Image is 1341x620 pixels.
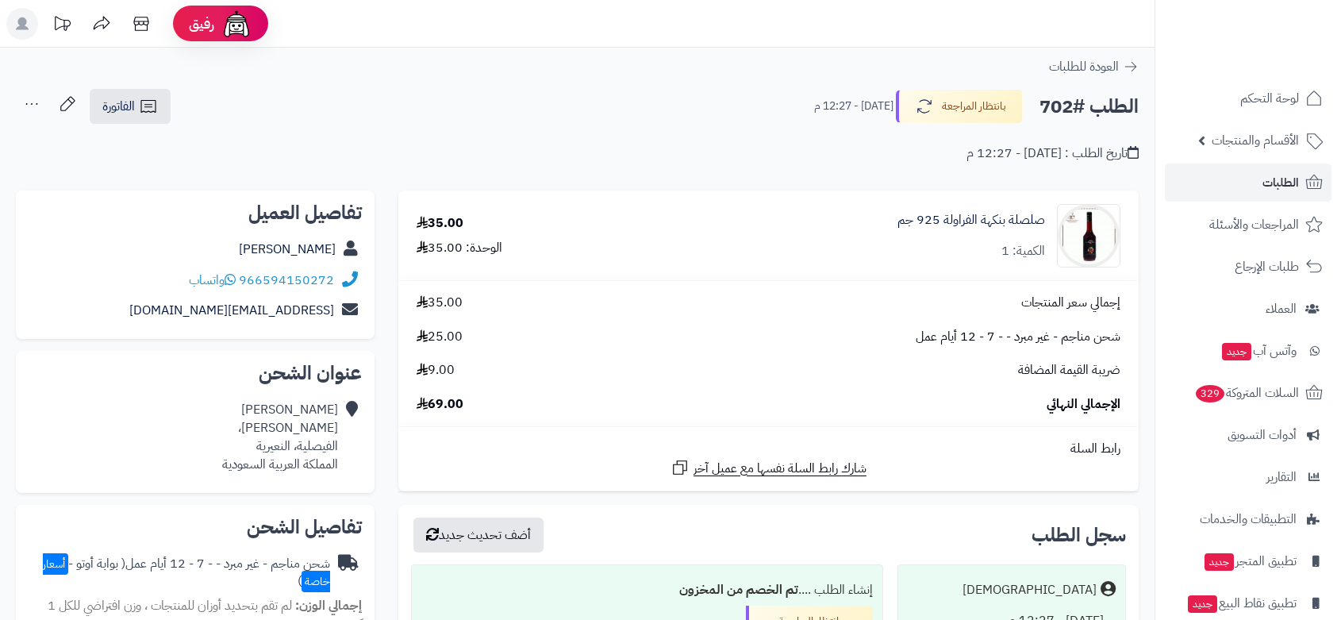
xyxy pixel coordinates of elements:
span: تطبيق المتجر [1203,550,1297,572]
div: تاريخ الطلب : [DATE] - 12:27 م [966,144,1139,163]
span: ( بوابة أوتو - ) [43,554,330,591]
a: تطبيق المتجرجديد [1165,542,1331,580]
h3: سجل الطلب [1032,526,1126,545]
a: طلبات الإرجاع [1165,248,1331,286]
a: صلصلة بنكهة الفراولة 925 جم [897,211,1045,229]
span: ضريبة القيمة المضافة [1018,361,1120,379]
b: تم الخصم من المخزون [679,580,798,599]
a: المراجعات والأسئلة [1165,206,1331,244]
button: أضف تحديث جديد [413,518,544,553]
span: أدوات التسويق [1228,424,1297,446]
h2: تفاصيل الشحن [29,518,362,537]
span: 69.00 [417,395,463,414]
h2: عنوان الشحن [29,364,362,383]
a: [EMAIL_ADDRESS][DOMAIN_NAME] [129,301,334,320]
div: 35.00 [417,214,463,233]
span: جديد [1222,343,1251,360]
a: 966594150272 [239,271,334,290]
img: ai-face.png [221,8,252,40]
span: رفيق [189,14,214,33]
span: جديد [1205,553,1234,571]
a: العملاء [1165,290,1331,328]
a: لوحة التحكم [1165,79,1331,117]
span: طلبات الإرجاع [1235,256,1299,278]
small: [DATE] - 12:27 م [814,98,893,114]
span: شارك رابط السلة نفسها مع عميل آخر [694,460,866,478]
span: المراجعات والأسئلة [1209,214,1299,236]
a: الفاتورة [90,89,171,124]
span: الأقسام والمنتجات [1212,129,1299,152]
a: شارك رابط السلة نفسها مع عميل آخر [670,458,866,478]
span: 35.00 [417,294,463,312]
strong: إجمالي الوزن: [295,596,362,615]
span: شحن مناجم - غير مبرد - - 7 - 12 أيام عمل [916,328,1120,346]
button: بانتظار المراجعة [896,90,1023,123]
a: [PERSON_NAME] [239,240,336,259]
span: العملاء [1266,298,1297,320]
a: العودة للطلبات [1049,57,1139,76]
a: التطبيقات والخدمات [1165,500,1331,538]
span: 9.00 [417,361,455,379]
div: إنشاء الطلب .... [421,575,873,606]
div: شحن مناجم - غير مبرد - - 7 - 12 أيام عمل [29,555,330,591]
h2: تفاصيل العميل [29,203,362,222]
a: واتساب [189,271,236,290]
img: logo-2.png [1233,44,1326,78]
div: الكمية: 1 [1001,242,1045,260]
span: أسعار خاصة [43,553,330,593]
span: الإجمالي النهائي [1047,395,1120,414]
div: [PERSON_NAME] [PERSON_NAME]، الفيصلية، النعيرية المملكة العربية السعودية [222,401,338,473]
a: تحديثات المنصة [42,8,82,44]
span: تطبيق نقاط البيع [1186,592,1297,614]
span: العودة للطلبات [1049,57,1119,76]
img: 1750027659-WhatsApp%20Image%202025-06-16%20at%201.45.37%20AM%20(2)-90x90.jpeg [1058,204,1120,268]
span: التقارير [1266,466,1297,488]
span: 329 [1196,385,1224,402]
span: الطلبات [1262,171,1299,194]
span: 25.00 [417,328,463,346]
span: لوحة التحكم [1240,87,1299,110]
div: الوحدة: 35.00 [417,239,502,257]
span: جديد [1188,595,1217,613]
a: أدوات التسويق [1165,416,1331,454]
span: إجمالي سعر المنتجات [1021,294,1120,312]
div: رابط السلة [405,440,1132,458]
a: الطلبات [1165,164,1331,202]
span: الفاتورة [102,97,135,116]
span: التطبيقات والخدمات [1200,508,1297,530]
span: وآتس آب [1220,340,1297,362]
h2: الطلب #702 [1039,90,1139,123]
span: السلات المتروكة [1194,382,1299,404]
a: التقارير [1165,458,1331,496]
div: [DEMOGRAPHIC_DATA] [963,581,1097,599]
a: وآتس آبجديد [1165,332,1331,370]
a: السلات المتروكة329 [1165,374,1331,412]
